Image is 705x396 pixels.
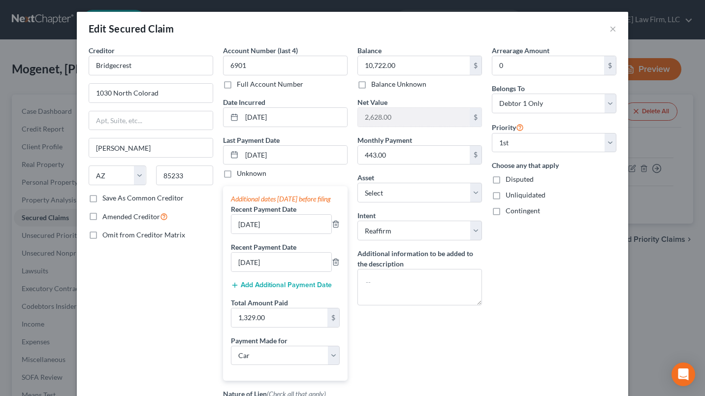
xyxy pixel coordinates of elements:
[89,56,213,75] input: Search creditor by name...
[102,193,184,203] label: Save As Common Creditor
[231,253,331,271] input: --
[357,210,376,221] label: Intent
[231,308,327,327] input: 0.00
[231,204,296,214] label: Recent Payment Date
[242,146,347,165] input: MM/DD/YYYY
[89,84,213,102] input: Enter address...
[89,22,174,35] div: Edit Secured Claim
[358,146,470,165] input: 0.00
[231,242,296,252] label: Recent Payment Date
[470,56,481,75] div: $
[223,135,280,145] label: Last Payment Date
[357,97,387,107] label: Net Value
[231,215,331,233] input: --
[492,160,616,170] label: Choose any that apply
[89,111,213,130] input: Apt, Suite, etc...
[492,45,549,56] label: Arrearage Amount
[358,108,470,127] input: 0.00
[327,308,339,327] div: $
[231,281,332,289] button: Add Additional Payment Date
[371,79,426,89] label: Balance Unknown
[237,168,266,178] label: Unknown
[242,108,347,127] input: MM/DD/YYYY
[470,146,481,165] div: $
[506,191,545,199] span: Unliquidated
[237,79,303,89] label: Full Account Number
[231,335,288,346] label: Payment Made for
[492,121,524,133] label: Priority
[672,363,695,386] div: Open Intercom Messenger
[89,138,213,157] input: Enter city...
[102,212,160,221] span: Amended Creditor
[470,108,481,127] div: $
[156,165,214,185] input: Enter zip...
[609,23,616,34] button: ×
[357,173,374,182] span: Asset
[604,56,616,75] div: $
[506,175,534,183] span: Disputed
[231,194,340,204] div: Additional dates [DATE] before filing
[231,297,288,308] label: Total Amount Paid
[357,135,412,145] label: Monthly Payment
[357,248,482,269] label: Additional information to be added to the description
[223,97,265,107] label: Date Incurred
[89,46,115,55] span: Creditor
[357,45,382,56] label: Balance
[102,231,185,239] span: Omit from Creditor Matrix
[223,56,348,75] input: XXXX
[358,56,470,75] input: 0.00
[506,206,540,215] span: Contingent
[223,45,298,56] label: Account Number (last 4)
[492,56,604,75] input: 0.00
[492,84,525,93] span: Belongs To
